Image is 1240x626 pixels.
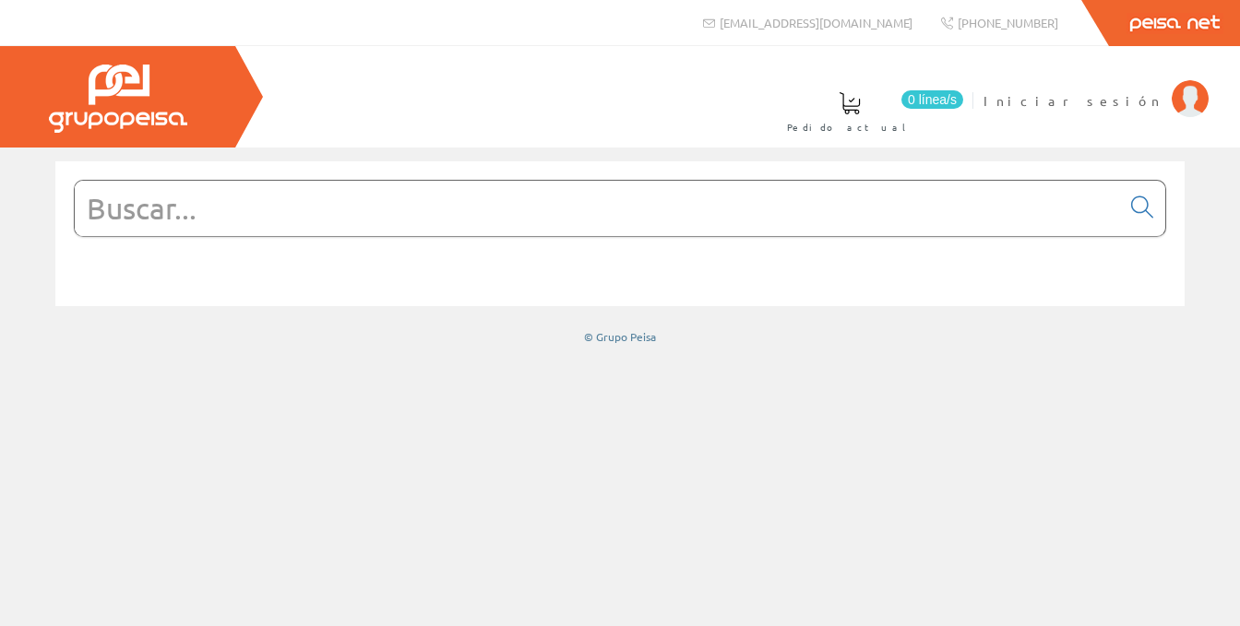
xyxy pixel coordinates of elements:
span: 0 línea/s [901,90,963,109]
div: © Grupo Peisa [55,329,1185,345]
img: Grupo Peisa [49,65,187,133]
span: [EMAIL_ADDRESS][DOMAIN_NAME] [720,15,912,30]
span: [PHONE_NUMBER] [958,15,1058,30]
span: Iniciar sesión [984,91,1162,110]
input: Buscar... [75,181,1120,236]
a: Iniciar sesión [984,77,1209,94]
span: Pedido actual [787,118,912,136]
